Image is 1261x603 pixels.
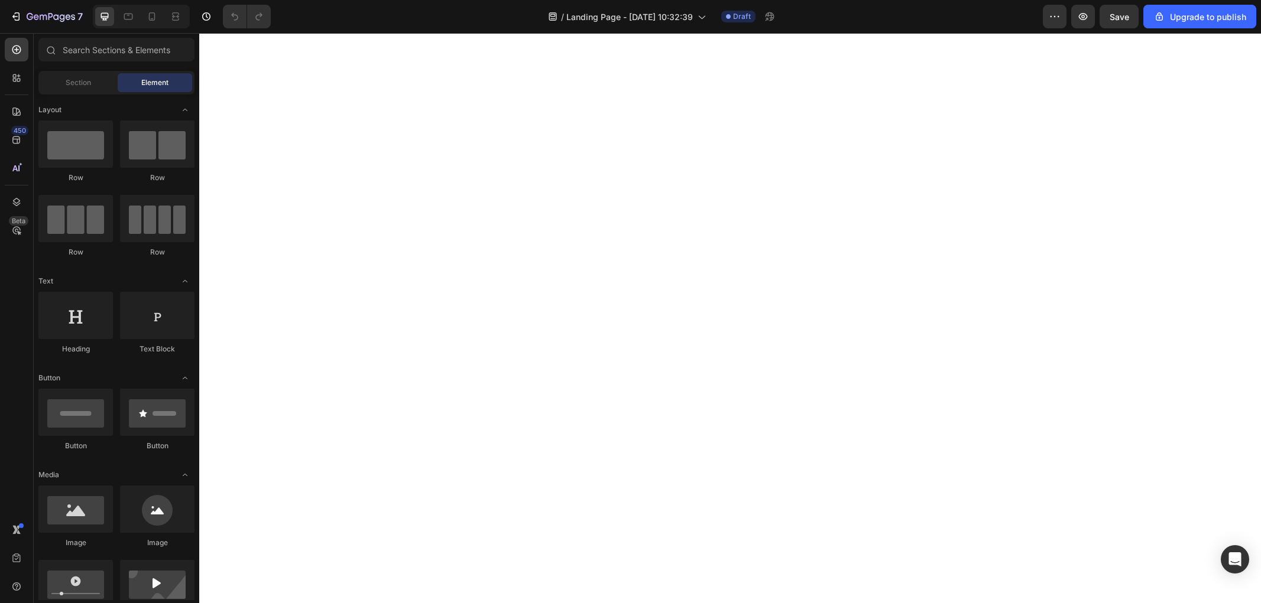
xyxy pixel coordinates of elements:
button: Upgrade to publish [1143,5,1256,28]
span: Media [38,470,59,480]
div: Text Block [120,344,195,354]
span: Layout [38,105,61,115]
div: Image [38,537,113,548]
div: Upgrade to publish [1153,11,1246,23]
div: Image [120,537,195,548]
span: Draft [733,11,751,22]
button: Save [1100,5,1139,28]
span: Landing Page - [DATE] 10:32:39 [566,11,693,23]
span: Button [38,373,60,383]
span: Save [1110,12,1129,22]
span: Toggle open [176,100,195,119]
span: Toggle open [176,465,195,484]
div: Row [38,172,113,183]
span: Toggle open [176,369,195,387]
span: / [561,11,564,23]
div: Row [120,172,195,183]
span: Text [38,276,53,286]
div: Undo/Redo [223,5,271,28]
input: Search Sections & Elements [38,38,195,61]
div: Button [38,441,113,451]
div: Row [38,247,113,258]
div: Button [120,441,195,451]
button: 7 [5,5,88,28]
p: 7 [77,9,83,24]
span: Section [66,77,91,88]
div: Beta [9,216,28,226]
div: Heading [38,344,113,354]
div: Row [120,247,195,258]
span: Toggle open [176,272,195,291]
iframe: Design area [199,33,1261,603]
div: Open Intercom Messenger [1221,545,1249,573]
div: 450 [11,126,28,135]
span: Element [141,77,168,88]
